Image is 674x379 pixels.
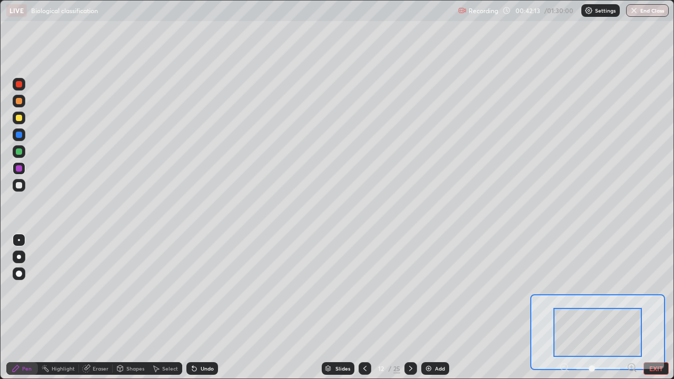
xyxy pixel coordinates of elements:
[31,6,98,15] p: Biological classification
[626,4,669,17] button: End Class
[595,8,616,13] p: Settings
[584,6,593,15] img: class-settings-icons
[388,365,391,372] div: /
[643,362,669,375] button: EXIT
[458,6,467,15] img: recording.375f2c34.svg
[9,6,24,15] p: LIVE
[375,365,386,372] div: 12
[424,364,433,373] img: add-slide-button
[630,6,638,15] img: end-class-cross
[435,366,445,371] div: Add
[201,366,214,371] div: Undo
[162,366,178,371] div: Select
[52,366,75,371] div: Highlight
[335,366,350,371] div: Slides
[126,366,144,371] div: Shapes
[93,366,108,371] div: Eraser
[22,366,32,371] div: Pen
[393,364,400,373] div: 25
[469,7,498,15] p: Recording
